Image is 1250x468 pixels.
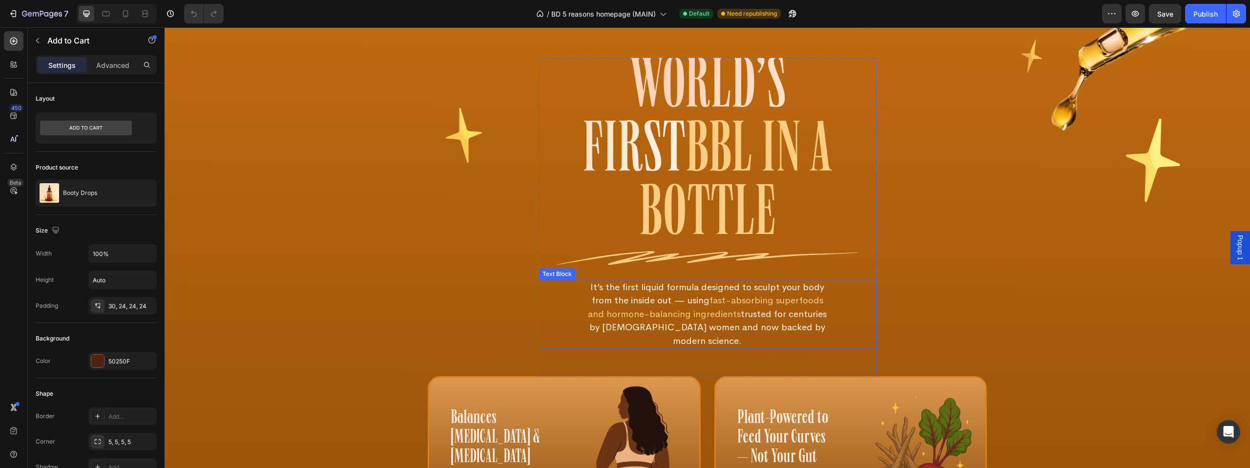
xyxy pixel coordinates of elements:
img: gempages_558533732923868264-65c5b25b-96a4-41c8-a7b2-e1029a2405fd.svg [392,224,694,238]
div: Corner [36,437,55,446]
span: Save [1157,10,1173,18]
p: It’s the first liquid formula designed to sculpt your body from the inside out — using trusted fo... [422,254,664,321]
div: Background [36,334,69,343]
div: 5, 5, 5, 5 [108,438,154,447]
p: Booty Drops [63,190,97,196]
span: Need republishing [727,9,777,18]
div: Publish [1193,9,1218,19]
h4: Plant-Powered to Feed Your Curves — Not Your Gut [572,381,673,441]
div: Border [36,412,55,421]
div: 50250F [108,357,154,366]
div: Width [36,249,52,258]
p: Advanced [96,60,129,70]
div: Text Block [376,242,409,251]
p: Settings [48,60,76,70]
span: fast-absorbing superfoods and hormone-balancing ingredients [423,267,659,293]
div: Product source [36,163,78,172]
span: Popup 1 [1071,208,1081,233]
div: 30, 24, 24, 24 [108,302,154,311]
h3: BBL in a Bottle [374,30,712,224]
div: Open Intercom Messenger [1217,420,1240,444]
div: Layout [36,94,55,103]
button: Publish [1185,4,1226,23]
input: Auto [89,271,156,289]
div: Beta [7,179,23,187]
span: World’s First [417,25,622,165]
div: Height [36,276,54,284]
iframe: Design area [165,27,1250,468]
span: Default [689,9,709,18]
p: Add to Cart [47,35,130,46]
span: BD 5 reasons homepage (MAIN) [551,9,656,19]
div: 450 [9,104,23,112]
span: / [547,9,549,19]
div: Size [36,224,62,237]
img: product feature img [40,183,59,203]
input: Auto [89,245,156,262]
div: Shape [36,389,53,398]
div: Add... [108,412,154,421]
button: 7 [4,4,73,23]
div: Undo/Redo [184,4,224,23]
div: Color [36,357,51,365]
div: Padding [36,301,58,310]
h4: Balances [MEDICAL_DATA] & [MEDICAL_DATA] [285,381,386,441]
p: 7 [64,8,68,20]
button: Save [1149,4,1181,23]
img: gempages_558533732923868264-b4838c97-36f3-42ee-8e19-cc2536cb975d.svg [277,78,322,138]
